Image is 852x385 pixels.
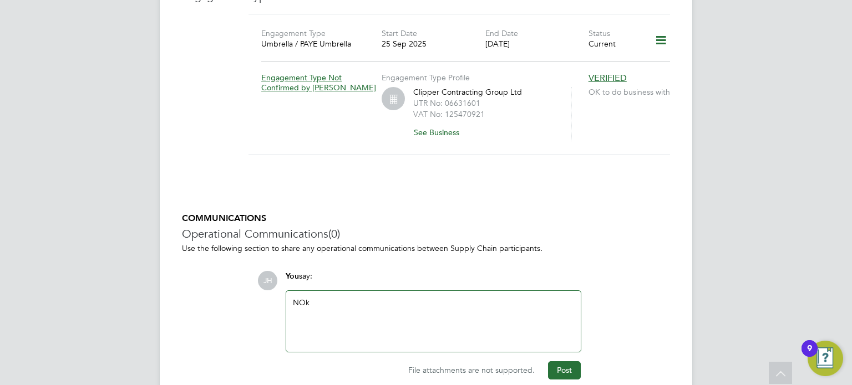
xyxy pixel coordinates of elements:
[413,109,485,119] label: VAT No: 125470921
[589,73,627,84] span: VERIFIED
[589,87,674,97] span: OK to do business with
[382,39,485,49] div: 25 Sep 2025
[589,39,640,49] div: Current
[261,39,364,49] div: Umbrella / PAYE Umbrella
[261,73,376,93] span: Engagement Type Not Confirmed by [PERSON_NAME]
[548,361,581,379] button: Post
[808,341,843,376] button: Open Resource Center, 9 new notifications
[413,87,557,141] div: Clipper Contracting Group Ltd
[182,243,670,253] p: Use the following section to share any operational communications between Supply Chain participants.
[485,28,518,38] label: End Date
[293,297,574,345] div: NOk
[182,213,670,224] h5: COMMUNICATIONS
[182,227,670,241] h3: Operational Communications
[382,28,417,38] label: Start Date
[413,98,480,108] label: UTR No: 06631601
[328,227,340,241] span: (0)
[485,39,589,49] div: [DATE]
[408,365,535,375] span: File attachments are not supported.
[589,28,610,38] label: Status
[382,73,470,83] label: Engagement Type Profile
[286,271,581,290] div: say:
[258,271,277,290] span: JH
[261,28,326,38] label: Engagement Type
[286,271,299,281] span: You
[413,124,468,141] button: See Business
[807,348,812,363] div: 9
